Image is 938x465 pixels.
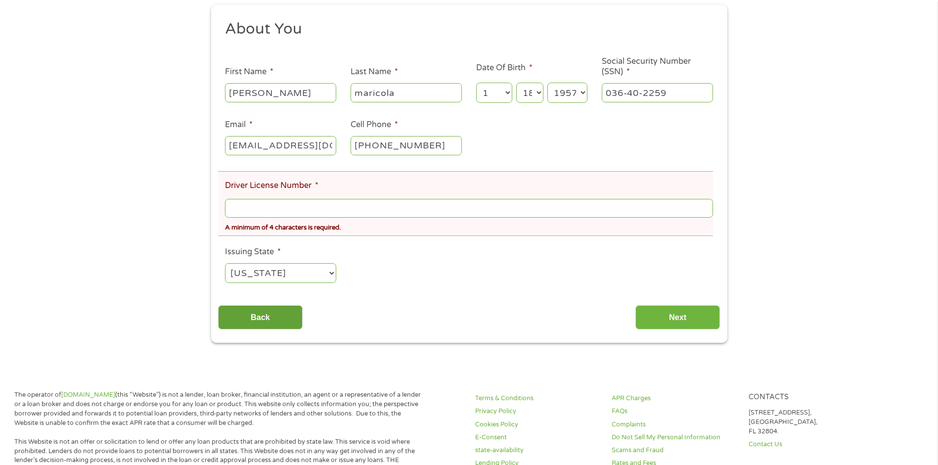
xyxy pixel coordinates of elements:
[351,120,398,130] label: Cell Phone
[225,120,253,130] label: Email
[351,67,398,77] label: Last Name
[225,220,713,233] div: A minimum of 4 characters is required.
[225,136,336,155] input: john@gmail.com
[61,391,115,399] a: [DOMAIN_NAME]
[351,136,462,155] input: (541) 754-3010
[225,247,281,257] label: Issuing State
[612,433,736,442] a: Do Not Sell My Personal Information
[475,407,600,416] a: Privacy Policy
[612,407,736,416] a: FAQs
[475,433,600,442] a: E-Consent
[749,393,873,402] h4: Contacts
[218,305,303,329] input: Back
[351,83,462,102] input: Smith
[749,440,873,449] a: Contact Us
[225,19,706,39] h2: About You
[635,305,720,329] input: Next
[14,390,425,428] p: The operator of (this “Website”) is not a lender, loan broker, financial institution, an agent or...
[476,63,533,73] label: Date Of Birth
[612,446,736,455] a: Scams and Fraud
[225,67,273,77] label: First Name
[612,420,736,429] a: Complaints
[602,83,713,102] input: 078-05-1120
[225,83,336,102] input: John
[475,394,600,403] a: Terms & Conditions
[612,394,736,403] a: APR Charges
[475,446,600,455] a: state-availability
[749,408,873,436] p: [STREET_ADDRESS], [GEOGRAPHIC_DATA], FL 32804.
[602,56,713,77] label: Social Security Number (SSN)
[225,181,318,191] label: Driver License Number
[475,420,600,429] a: Cookies Policy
